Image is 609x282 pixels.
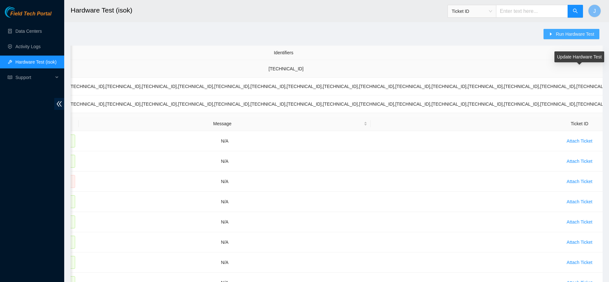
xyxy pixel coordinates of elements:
[15,44,41,49] a: Activity Logs
[496,5,568,18] input: Enter text here...
[568,5,583,18] button: search
[561,237,597,247] button: Attach Ticket
[567,137,592,145] span: Attach Ticket
[15,29,42,34] a: Data Centers
[5,6,32,18] img: Akamai Technologies
[79,172,371,192] td: N/A
[79,192,371,212] td: N/A
[549,32,553,37] span: caret-right
[567,218,592,225] span: Attach Ticket
[15,59,57,65] a: Hardware Test (isok)
[567,198,592,205] span: Attach Ticket
[556,31,594,38] span: Run Hardware Test
[554,51,604,62] div: Update Hardware Test
[561,197,597,207] button: Attach Ticket
[10,11,51,17] span: Field Tech Portal
[561,136,597,146] button: Attach Ticket
[79,252,371,273] td: N/A
[573,8,578,14] span: search
[567,178,592,185] span: Attach Ticket
[567,239,592,246] span: Attach Ticket
[79,232,371,252] td: N/A
[79,212,371,232] td: N/A
[544,29,599,39] button: caret-rightRun Hardware Test
[561,217,597,227] button: Attach Ticket
[593,7,596,15] span: J
[15,71,53,84] span: Support
[567,259,592,266] span: Attach Ticket
[54,98,64,110] span: double-left
[567,158,592,165] span: Attach Ticket
[561,156,597,166] button: Attach Ticket
[8,75,12,80] span: read
[588,4,601,17] button: J
[79,131,371,151] td: N/A
[5,12,51,20] a: Akamai TechnologiesField Tech Portal
[561,257,597,268] button: Attach Ticket
[561,176,597,187] button: Attach Ticket
[79,151,371,172] td: N/A
[452,6,492,16] span: Ticket ID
